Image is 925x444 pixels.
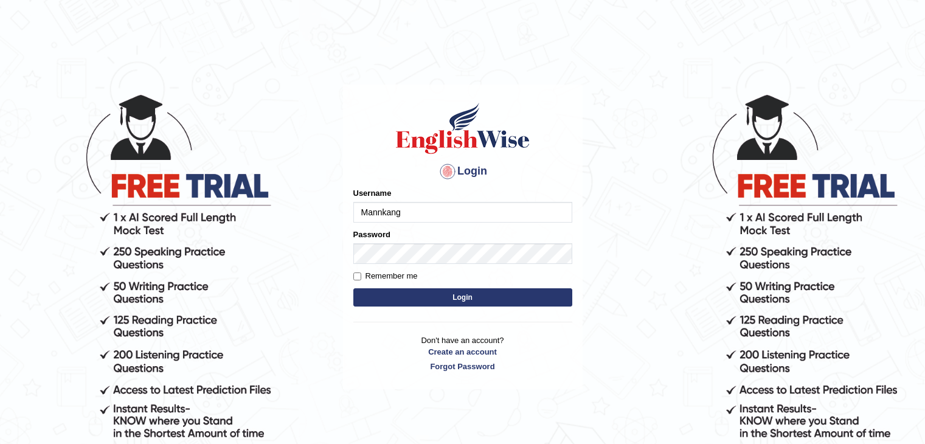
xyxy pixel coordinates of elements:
label: Username [353,187,392,199]
button: Login [353,288,572,307]
h4: Login [353,162,572,181]
label: Remember me [353,270,418,282]
label: Password [353,229,390,240]
p: Don't have an account? [353,335,572,372]
a: Create an account [353,346,572,358]
img: Logo of English Wise sign in for intelligent practice with AI [393,101,532,156]
input: Remember me [353,272,361,280]
a: Forgot Password [353,361,572,372]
